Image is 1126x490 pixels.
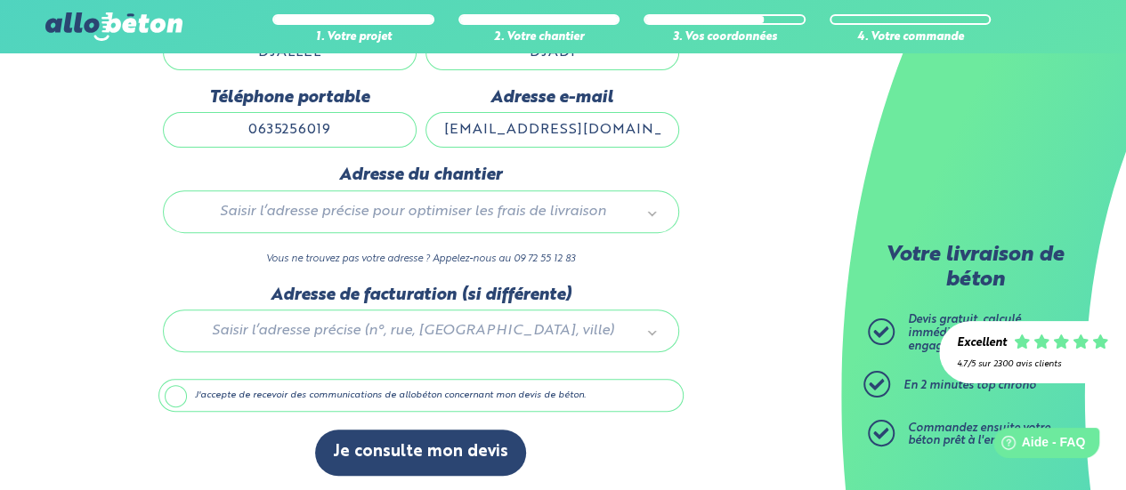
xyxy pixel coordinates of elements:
div: 3. Vos coordonnées [644,31,806,44]
span: Saisir l’adresse précise pour optimiser les frais de livraison [189,200,637,223]
button: Je consulte mon devis [315,430,526,475]
input: ex : contact@allobeton.fr [425,112,679,148]
label: Adresse du chantier [163,165,679,185]
div: 4.7/5 sur 2300 avis clients [957,359,1108,369]
label: Téléphone portable [163,88,417,108]
div: 1. Votre projet [272,31,434,44]
label: Adresse e-mail [425,88,679,108]
input: ex : 0642930817 [163,112,417,148]
img: allobéton [45,12,182,41]
a: Saisir l’adresse précise pour optimiser les frais de livraison [182,200,660,223]
span: Devis gratuit, calculé immédiatement et sans engagement [908,314,1037,351]
p: Votre livraison de béton [872,244,1077,293]
label: J'accepte de recevoir des communications de allobéton concernant mon devis de béton. [158,379,684,413]
span: Commandez ensuite votre béton prêt à l'emploi [908,422,1050,447]
span: En 2 minutes top chrono [903,380,1036,391]
div: Excellent [957,337,1007,350]
div: 4. Votre commande [830,31,992,44]
iframe: Help widget launcher [968,421,1106,470]
div: 2. Votre chantier [458,31,620,44]
p: Vous ne trouvez pas votre adresse ? Appelez-nous au 09 72 55 12 83 [163,251,679,268]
